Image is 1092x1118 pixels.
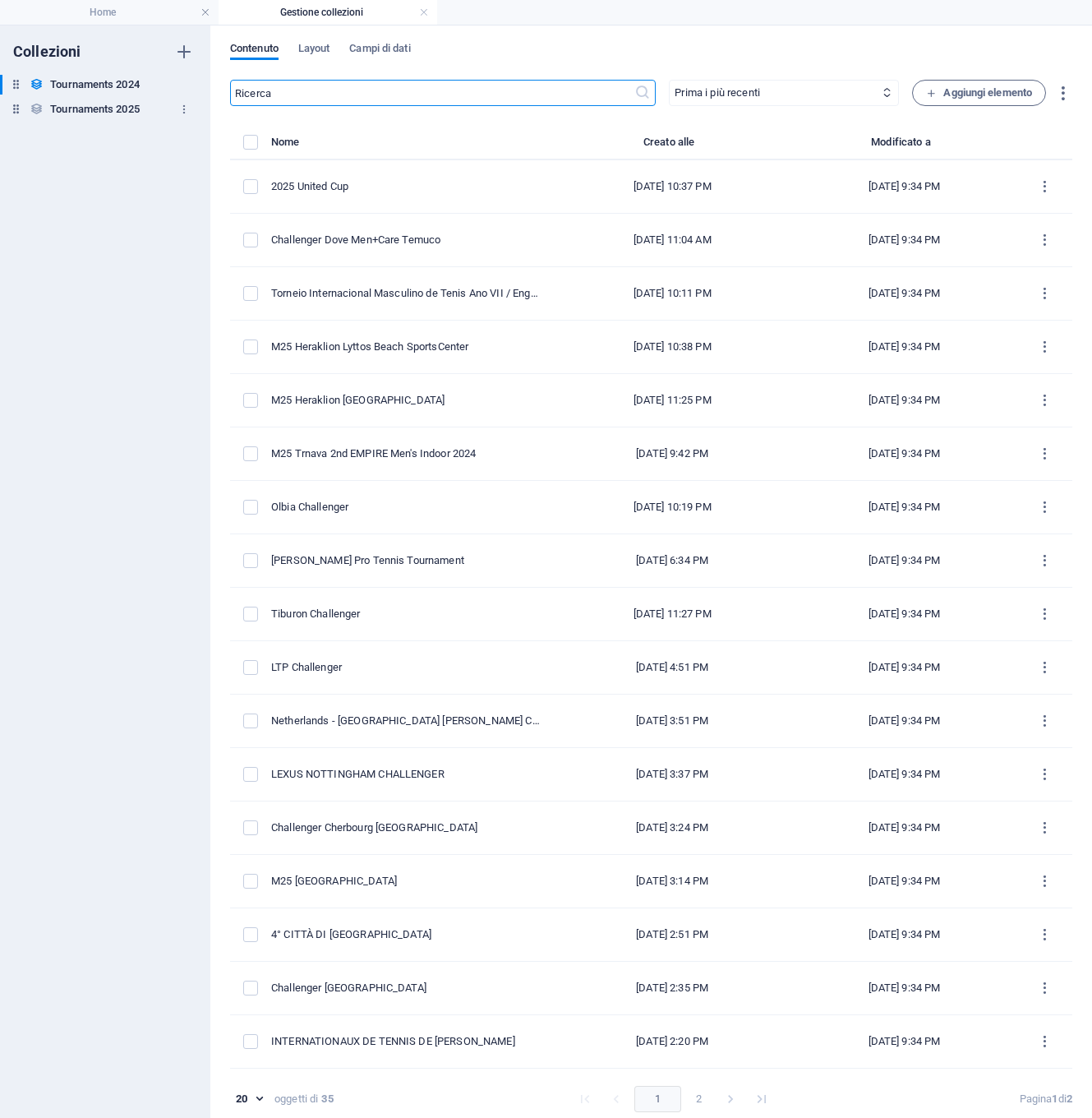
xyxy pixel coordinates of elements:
[50,75,140,95] h6: Tournaments 2024
[271,607,540,621] div: Tiburon Challenger
[230,1092,268,1106] div: 20
[566,446,779,461] div: [DATE] 9:42 PM
[804,1034,1003,1049] div: [DATE] 9:34 PM
[566,340,779,354] div: [DATE] 10:38 PM
[566,660,779,675] div: [DATE] 4:51 PM
[271,1034,540,1049] div: INTERNATIONAUX DE TENNIS DE TOULOUSE BALMA
[912,80,1046,106] button: Aggiungi elemento
[804,393,1003,408] div: [DATE] 9:34 PM
[569,1086,777,1112] nav: pagination navigation
[174,42,194,62] i: Crea nuova collezione
[804,553,1003,568] div: [DATE] 9:34 PM
[271,660,540,675] div: LTP Challenger
[1052,1093,1057,1105] strong: 1
[566,1034,779,1049] div: [DATE] 2:20 PM
[566,393,779,408] div: [DATE] 11:25 PM
[804,446,1003,461] div: [DATE] 9:34 PM
[321,1092,333,1106] strong: 35
[749,1086,775,1112] button: Go to last page
[271,714,540,728] div: Netherlands - Switzerland Davis Cup
[271,446,540,461] div: M25 Trnava 2nd EMPIRE Men's Indoor 2024
[717,1086,744,1112] button: Go to next page
[271,981,540,996] div: Challenger [GEOGRAPHIC_DATA]
[804,340,1003,354] div: [DATE] 9:34 PM
[271,500,540,515] div: Olbia Challenger
[298,39,330,62] span: Layout
[553,132,792,160] th: Creato alle
[804,714,1003,728] div: [DATE] 9:34 PM
[50,99,140,119] h6: Tournaments 2025
[566,286,779,301] div: [DATE] 10:11 PM
[686,1086,712,1112] button: Go to page 2
[566,607,779,621] div: [DATE] 11:27 PM
[566,981,779,996] div: [DATE] 2:35 PM
[274,1092,318,1106] div: oggetti di
[230,80,634,106] input: Ricerca
[804,500,1003,515] div: [DATE] 9:34 PM
[566,179,779,194] div: [DATE] 10:37 PM
[271,233,540,247] div: Challenger Dove Men+Care Temuco
[1020,1092,1072,1106] div: Pagina di
[926,83,1032,103] span: Aggiungi elemento
[791,132,1016,160] th: Modificato a
[804,927,1003,942] div: [DATE] 9:34 PM
[566,714,779,728] div: [DATE] 3:51 PM
[271,179,540,194] div: 2025 United Cup
[566,927,779,942] div: [DATE] 2:51 PM
[804,233,1003,247] div: [DATE] 9:34 PM
[804,607,1003,621] div: [DATE] 9:34 PM
[804,874,1003,889] div: [DATE] 9:34 PM
[804,767,1003,782] div: [DATE] 9:34 PM
[349,39,410,62] span: Campi di dati
[566,820,779,835] div: [DATE] 3:24 PM
[271,927,540,942] div: 4° CITTÀ DI [GEOGRAPHIC_DATA]
[271,553,540,568] div: Taube - Grossman Pro Tennis Tournament
[804,286,1003,301] div: [DATE] 9:34 PM
[804,981,1003,996] div: [DATE] 9:34 PM
[566,767,779,782] div: [DATE] 3:37 PM
[804,660,1003,675] div: [DATE] 9:34 PM
[271,286,540,301] div: Torneio Internacional Masculino de Tenis Ano VII / Engie Open
[566,500,779,515] div: [DATE] 10:19 PM
[566,874,779,889] div: [DATE] 3:14 PM
[271,132,553,160] th: Nome
[271,340,540,354] div: M25 Heraklion Lyttos Beach SportsCenter
[271,820,540,835] div: Challenger Cherbourg La Manche
[271,393,540,408] div: M25 Heraklion Nana Golden Beach
[804,179,1003,194] div: [DATE] 9:34 PM
[1067,1093,1072,1105] strong: 2
[566,553,779,568] div: [DATE] 6:34 PM
[566,233,779,247] div: [DATE] 11:04 AM
[804,820,1003,835] div: [DATE] 9:34 PM
[230,39,279,62] span: Contenuto
[271,874,540,889] div: M25 [GEOGRAPHIC_DATA]
[271,767,540,782] div: LEXUS NOTTINGHAM CHALLENGER
[219,3,437,21] h4: Gestione collezioni
[634,1086,681,1112] button: page 1
[13,42,81,62] h6: Collezioni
